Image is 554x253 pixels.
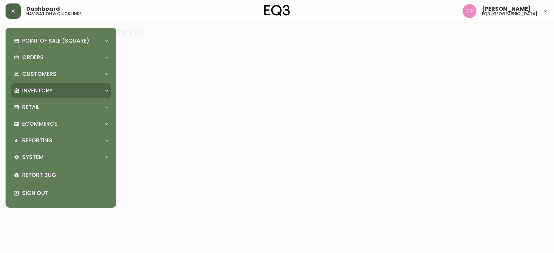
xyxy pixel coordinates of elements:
p: Sign Out [22,189,108,197]
div: Report Bug [11,166,111,184]
div: Orders [11,50,111,65]
h5: navigation & quick links [26,12,82,16]
p: Inventory [22,87,53,94]
p: System [22,153,44,161]
div: Reporting [11,133,111,148]
span: [PERSON_NAME] [482,6,531,12]
img: 214b9049a7c64896e5c13e8f38ff7a87 [463,4,476,18]
div: Sign Out [11,184,111,202]
div: Customers [11,66,111,82]
p: Report Bug [22,171,108,179]
div: Point of Sale (Square) [11,33,111,48]
p: Ecommerce [22,120,57,128]
span: Dashboard [26,6,60,12]
h5: eq3 [GEOGRAPHIC_DATA] [482,12,537,16]
div: Inventory [11,83,111,98]
p: Reporting [22,137,53,144]
p: Retail [22,103,39,111]
div: System [11,150,111,165]
div: Retail [11,100,111,115]
p: Point of Sale (Square) [22,37,89,45]
img: logo [264,5,290,16]
p: Orders [22,54,44,61]
div: Ecommerce [11,116,111,132]
p: Customers [22,70,56,78]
